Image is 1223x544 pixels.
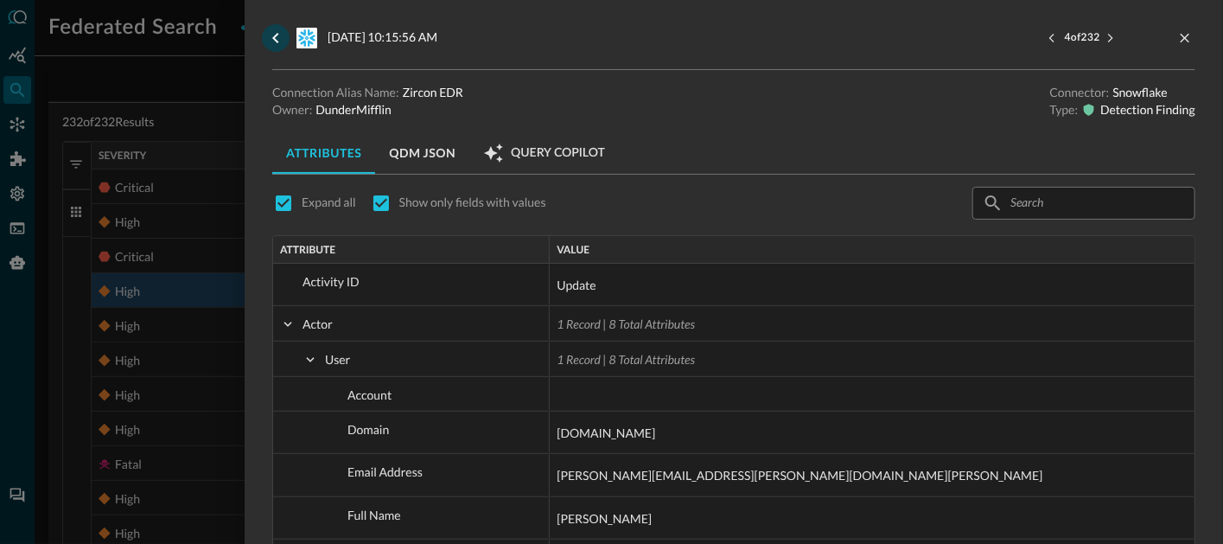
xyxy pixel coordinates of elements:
span: Account [347,387,392,402]
span: Domain [347,422,389,437]
p: Show only fields with values [399,194,546,211]
span: Query Copilot [511,145,605,161]
p: DunderMifflin [315,101,392,118]
p: Owner: [272,101,312,118]
button: close-drawer [1175,28,1195,48]
svg: Snowflake [296,28,317,48]
span: Attribute [280,244,335,256]
button: next result [1102,29,1119,47]
span: Full Name [347,508,401,522]
span: 1 Record | 8 Total Attributes [557,317,695,331]
button: go back [262,24,290,52]
span: [PERSON_NAME][EMAIL_ADDRESS][PERSON_NAME][DOMAIN_NAME][PERSON_NAME] [557,465,1042,486]
span: Email Address [347,464,423,479]
p: Connection Alias Name: [272,84,399,101]
button: Attributes [272,132,375,174]
p: Connector: [1050,84,1110,101]
p: Zircon EDR [403,84,463,101]
p: Expand all [302,194,356,211]
p: Type: [1050,101,1079,118]
span: 4 of 232 [1065,31,1100,45]
button: previous result [1046,29,1063,47]
span: Update [557,275,596,296]
p: Detection Finding [1100,101,1195,118]
button: QDM JSON [375,132,469,174]
span: Value [557,244,589,256]
input: Search [1010,187,1156,219]
span: Actor [303,317,333,331]
p: [DATE] 10:15:56 AM [328,28,437,48]
span: [DOMAIN_NAME] [557,423,655,444]
span: User [325,352,350,367]
span: 1 Record | 8 Total Attributes [557,352,695,367]
p: Snowflake [1113,84,1168,101]
span: [PERSON_NAME] [557,509,652,529]
span: Activity ID [303,274,360,289]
